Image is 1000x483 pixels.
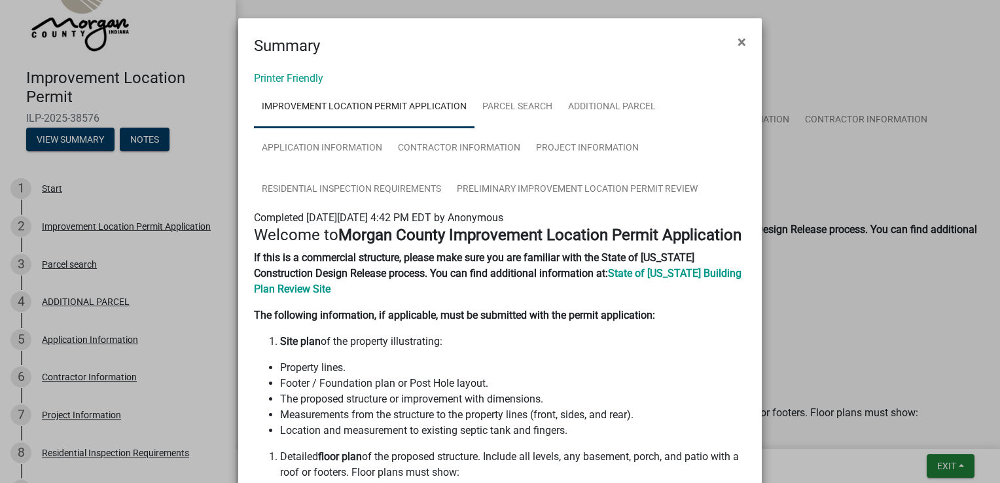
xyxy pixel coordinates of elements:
[254,226,746,245] h4: Welcome to
[280,334,746,349] li: of the property illustrating:
[280,449,746,480] li: Detailed of the proposed structure. Include all levels, any basement, porch, and patio with a roo...
[254,86,474,128] a: Improvement Location Permit Application
[254,251,694,279] strong: If this is a commercial structure, please make sure you are familiar with the State of [US_STATE]...
[280,335,321,348] strong: Site plan
[254,267,741,295] a: State of [US_STATE] Building Plan Review Site
[727,24,757,60] button: Close
[254,309,655,321] strong: The following information, if applicable, must be submitted with the permit application:
[318,450,362,463] strong: floor plan
[254,128,390,170] a: Application Information
[390,128,528,170] a: Contractor Information
[280,376,746,391] li: Footer / Foundation plan or Post Hole layout.
[254,169,449,211] a: Residential Inspection Requirements
[528,128,647,170] a: Project Information
[280,391,746,407] li: The proposed structure or improvement with dimensions.
[449,169,705,211] a: Preliminary Improvement Location Permit Review
[280,360,746,376] li: Property lines.
[474,86,560,128] a: Parcel search
[338,226,741,244] strong: Morgan County Improvement Location Permit Application
[254,72,323,84] a: Printer Friendly
[254,34,320,58] h4: Summary
[738,33,746,51] span: ×
[280,407,746,423] li: Measurements from the structure to the property lines (front, sides, and rear).
[280,423,746,438] li: Location and measurement to existing septic tank and fingers.
[560,86,664,128] a: ADDITIONAL PARCEL
[254,211,503,224] span: Completed [DATE][DATE] 4:42 PM EDT by Anonymous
